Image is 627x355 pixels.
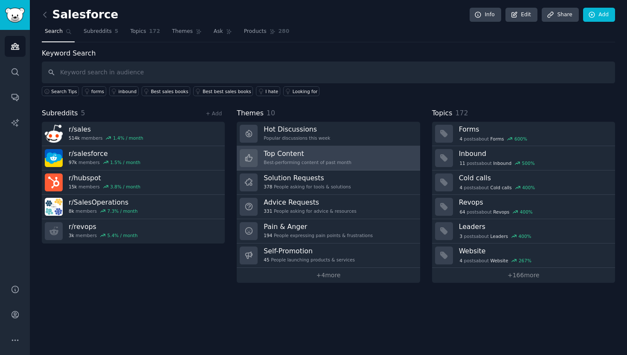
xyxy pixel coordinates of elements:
span: 11 [459,160,465,166]
a: Best sales books [142,86,190,96]
a: r/revops3kmembers5.4% / month [42,219,225,244]
span: Themes [237,108,264,119]
div: post s about [459,184,536,191]
div: 600 % [514,136,527,142]
a: Inbound11postsaboutInbound500% [432,146,615,170]
div: post s about [459,232,532,240]
a: Add [583,8,615,22]
span: 4 [459,258,462,264]
span: 10 [267,109,275,117]
a: Pain & Anger194People expressing pain points & frustrations [237,219,420,244]
div: Best-performing content of past month [264,159,351,165]
a: Products280 [241,25,292,42]
span: Products [244,28,267,35]
a: Cold calls4postsaboutCold calls400% [432,170,615,195]
h3: Website [459,246,609,255]
h3: Solution Requests [264,173,351,182]
span: Leaders [491,233,508,239]
span: Revops [493,209,509,215]
span: 4 [459,136,462,142]
span: Cold calls [491,185,512,191]
div: 500 % [522,160,535,166]
a: Edit [505,8,537,22]
div: People asking for tools & solutions [264,184,351,190]
span: 8k [69,208,74,214]
span: Inbound [493,160,511,166]
div: I hate [265,88,278,94]
a: Hot DiscussionsPopular discussions this week [237,122,420,146]
h3: r/ salesforce [69,149,140,158]
div: 7.3 % / month [107,208,138,214]
span: 15k [69,184,77,190]
div: 5.4 % / month [107,232,138,238]
h3: Hot Discussions [264,125,330,134]
span: 4 [459,185,462,191]
a: Top ContentBest-performing content of past month [237,146,420,170]
div: Best best sales books [203,88,251,94]
div: People launching products & services [264,257,355,263]
span: 280 [279,28,290,35]
div: members [69,184,140,190]
input: Keyword search in audience [42,62,615,83]
a: Solution Requests378People asking for tools & solutions [237,170,420,195]
a: Info [470,8,501,22]
img: salesforce [45,149,63,167]
a: Looking for [283,86,319,96]
div: 1.5 % / month [110,159,140,165]
div: post s about [459,135,528,143]
a: inbound [109,86,139,96]
span: Subreddits [42,108,78,119]
span: Ask [214,28,223,35]
h3: Leaders [459,222,609,231]
a: Advice Requests331People asking for advice & resources [237,195,420,219]
div: 267 % [519,258,531,264]
a: r/hubspot15kmembers3.8% / month [42,170,225,195]
img: hubspot [45,173,63,191]
div: members [69,135,143,141]
a: + Add [206,111,222,117]
a: Website4postsaboutWebsite267% [432,244,615,268]
h3: r/ revops [69,222,138,231]
div: members [69,159,140,165]
button: Search Tips [42,86,79,96]
h3: Inbound [459,149,609,158]
h3: Cold calls [459,173,609,182]
h3: Pain & Anger [264,222,373,231]
div: post s about [459,159,536,167]
h3: Forms [459,125,609,134]
a: forms [82,86,106,96]
span: Search [45,28,63,35]
a: Forms4postsaboutForms600% [432,122,615,146]
a: r/SalesOperations8kmembers7.3% / month [42,195,225,219]
div: members [69,232,138,238]
h3: r/ SalesOperations [69,198,138,207]
span: Subreddits [84,28,112,35]
span: Topics [432,108,453,119]
span: 3k [69,232,74,238]
span: 5 [81,109,85,117]
a: Themes [169,25,205,42]
span: 194 [264,232,272,238]
a: Leaders3postsaboutLeaders400% [432,219,615,244]
h3: Revops [459,198,609,207]
div: People expressing pain points & frustrations [264,232,373,238]
img: sales [45,125,63,143]
div: People asking for advice & resources [264,208,356,214]
a: Topics172 [127,25,163,42]
h2: Salesforce [42,8,118,22]
h3: Self-Promotion [264,246,355,255]
div: 400 % [522,185,535,191]
span: 172 [455,109,468,117]
a: Subreddits5 [81,25,121,42]
a: Ask [211,25,235,42]
div: Popular discussions this week [264,135,330,141]
a: +4more [237,268,420,283]
h3: Top Content [264,149,351,158]
a: r/sales514kmembers1.4% / month [42,122,225,146]
a: Best best sales books [193,86,253,96]
img: SalesOperations [45,198,63,216]
span: 172 [149,28,160,35]
div: forms [91,88,104,94]
div: 3.8 % / month [110,184,140,190]
span: Themes [172,28,193,35]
